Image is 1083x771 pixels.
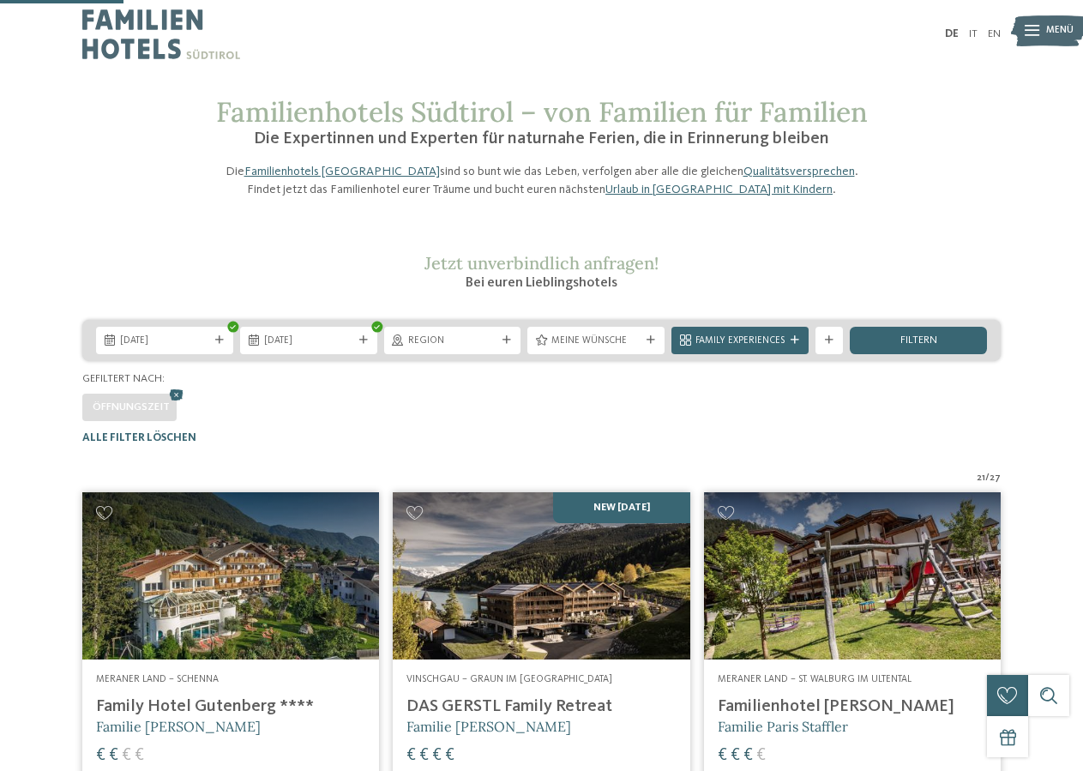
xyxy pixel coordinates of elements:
[731,747,740,764] span: €
[406,747,416,764] span: €
[718,674,912,684] span: Meraner Land – St. Walburg im Ultental
[408,334,497,348] span: Region
[432,747,442,764] span: €
[718,696,987,717] h4: Familienhotel [PERSON_NAME]
[695,334,785,348] span: Family Experiences
[406,696,676,717] h4: DAS GERSTL Family Retreat
[244,166,440,178] a: Familienhotels [GEOGRAPHIC_DATA]
[466,276,617,290] span: Bei euren Lieblingshotels
[419,747,429,764] span: €
[743,747,753,764] span: €
[82,432,196,443] span: Alle Filter löschen
[605,184,833,196] a: Urlaub in [GEOGRAPHIC_DATA] mit Kindern
[718,747,727,764] span: €
[445,747,454,764] span: €
[551,334,641,348] span: Meine Wünsche
[93,401,170,413] span: Öffnungszeit
[135,747,144,764] span: €
[96,747,105,764] span: €
[96,718,261,735] span: Familie [PERSON_NAME]
[990,472,1001,485] span: 27
[254,130,829,148] span: Die Expertinnen und Experten für naturnahe Ferien, die in Erinnerung bleiben
[406,674,612,684] span: Vinschgau – Graun im [GEOGRAPHIC_DATA]
[82,492,379,660] img: Family Hotel Gutenberg ****
[109,747,118,764] span: €
[718,718,848,735] span: Familie Paris Staffler
[1046,24,1074,38] span: Menü
[900,335,937,346] span: filtern
[96,674,219,684] span: Meraner Land – Schenna
[82,373,165,384] span: Gefiltert nach:
[743,166,855,178] a: Qualitätsversprechen
[945,28,959,39] a: DE
[406,718,571,735] span: Familie [PERSON_NAME]
[424,252,659,274] span: Jetzt unverbindlich anfragen!
[96,696,365,717] h4: Family Hotel Gutenberg ****
[122,747,131,764] span: €
[264,334,353,348] span: [DATE]
[216,163,868,197] p: Die sind so bunt wie das Leben, verfolgen aber alle die gleichen . Findet jetzt das Familienhotel...
[756,747,766,764] span: €
[988,28,1001,39] a: EN
[393,492,689,660] img: Familienhotels gesucht? Hier findet ihr die besten!
[120,334,209,348] span: [DATE]
[985,472,990,485] span: /
[704,492,1001,660] img: Familienhotels gesucht? Hier findet ihr die besten!
[969,28,978,39] a: IT
[216,94,868,130] span: Familienhotels Südtirol – von Familien für Familien
[977,472,985,485] span: 21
